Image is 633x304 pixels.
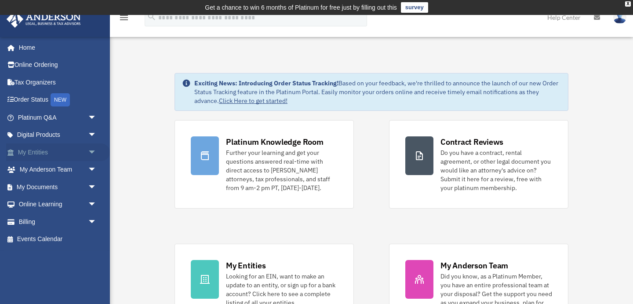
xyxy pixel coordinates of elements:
div: Based on your feedback, we're thrilled to announce the launch of our new Order Status Tracking fe... [194,79,561,105]
a: survey [401,2,428,13]
div: Contract Reviews [440,136,503,147]
a: Contract Reviews Do you have a contract, rental agreement, or other legal document you would like... [389,120,568,209]
a: Platinum Q&Aarrow_drop_down [6,109,110,126]
div: Further your learning and get your questions answered real-time with direct access to [PERSON_NAM... [226,148,338,192]
a: My Entitiesarrow_drop_down [6,143,110,161]
span: arrow_drop_down [88,178,105,196]
a: My Anderson Teamarrow_drop_down [6,161,110,179]
span: arrow_drop_down [88,109,105,127]
a: My Documentsarrow_drop_down [6,178,110,196]
a: Tax Organizers [6,73,110,91]
a: Home [6,39,105,56]
span: arrow_drop_down [88,213,105,231]
div: My Entities [226,260,266,271]
a: Online Learningarrow_drop_down [6,196,110,213]
div: close [625,1,631,7]
strong: Exciting News: Introducing Order Status Tracking! [194,79,338,87]
div: Platinum Knowledge Room [226,136,324,147]
i: search [147,12,156,22]
a: Digital Productsarrow_drop_down [6,126,110,144]
a: Click Here to get started! [219,97,287,105]
span: arrow_drop_down [88,126,105,144]
a: Events Calendar [6,231,110,248]
span: arrow_drop_down [88,196,105,214]
a: menu [119,15,129,23]
a: Order StatusNEW [6,91,110,109]
div: Get a chance to win 6 months of Platinum for free just by filling out this [205,2,397,13]
img: Anderson Advisors Platinum Portal [4,11,84,28]
div: Do you have a contract, rental agreement, or other legal document you would like an attorney's ad... [440,148,552,192]
a: Billingarrow_drop_down [6,213,110,231]
div: NEW [51,93,70,106]
div: My Anderson Team [440,260,508,271]
i: menu [119,12,129,23]
span: arrow_drop_down [88,161,105,179]
img: User Pic [613,11,626,24]
span: arrow_drop_down [88,143,105,161]
a: Platinum Knowledge Room Further your learning and get your questions answered real-time with dire... [175,120,354,209]
a: Online Ordering [6,56,110,74]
